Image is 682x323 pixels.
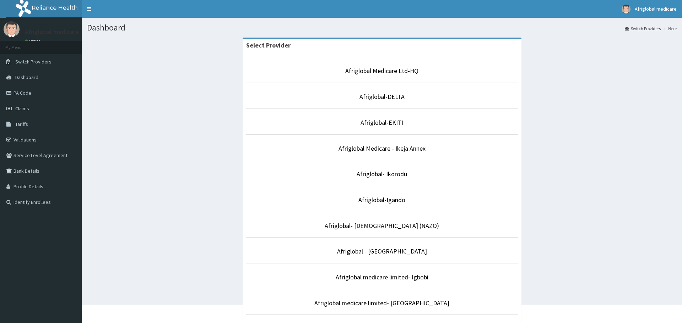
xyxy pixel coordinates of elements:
[4,21,20,37] img: User Image
[635,6,677,12] span: Afriglobal medicare
[15,74,38,80] span: Dashboard
[246,41,291,49] strong: Select Provider
[339,144,426,152] a: Afriglobal Medicare - Ikeja Annex
[361,118,404,127] a: Afriglobal-EKITI
[625,26,661,32] a: Switch Providers
[25,39,42,44] a: Online
[15,121,28,127] span: Tariffs
[359,93,405,101] a: Afriglobal-DELTA
[15,59,52,65] span: Switch Providers
[622,5,630,13] img: User Image
[358,196,405,204] a: Afriglobal-Igando
[314,299,449,307] a: Afriglobal medicare limited- [GEOGRAPHIC_DATA]
[336,273,428,281] a: Afriglobal medicare limited- Igbobi
[25,29,79,35] p: Afriglobal medicare
[87,23,677,32] h1: Dashboard
[661,26,677,32] li: Here
[325,222,439,230] a: Afriglobal- [DEMOGRAPHIC_DATA] (NAZO)
[357,170,407,178] a: Afriglobal- Ikorodu
[345,67,418,75] a: Afriglobal Medicare Ltd-HQ
[337,247,427,255] a: Afriglobal - [GEOGRAPHIC_DATA]
[15,105,29,112] span: Claims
